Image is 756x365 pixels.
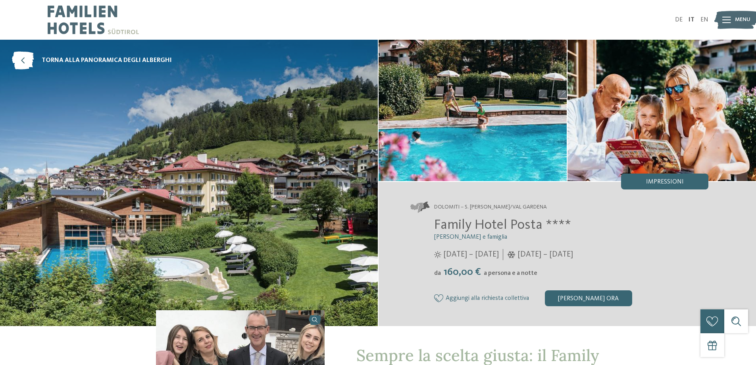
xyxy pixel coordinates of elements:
[434,270,441,276] span: da
[434,251,441,258] i: Orari d'apertura estate
[446,295,529,302] span: Aggiungi alla richiesta collettiva
[507,251,516,258] i: Orari d'apertura inverno
[675,17,683,23] a: DE
[12,52,172,70] a: torna alla panoramica degli alberghi
[700,17,708,23] a: EN
[42,56,172,65] span: torna alla panoramica degli alberghi
[434,234,507,240] span: [PERSON_NAME] e famiglia
[545,290,632,306] div: [PERSON_NAME] ora
[434,218,571,232] span: Family Hotel Posta ****
[443,249,499,260] span: [DATE] – [DATE]
[735,16,750,24] span: Menu
[517,249,573,260] span: [DATE] – [DATE]
[484,270,537,276] span: a persona e a notte
[379,40,567,181] img: Family hotel in Val Gardena: un luogo speciale
[567,40,756,181] img: Family hotel in Val Gardena: un luogo speciale
[689,17,694,23] a: IT
[442,267,483,277] span: 160,00 €
[434,203,547,211] span: Dolomiti – S. [PERSON_NAME]/Val Gardena
[646,179,684,185] span: Impressioni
